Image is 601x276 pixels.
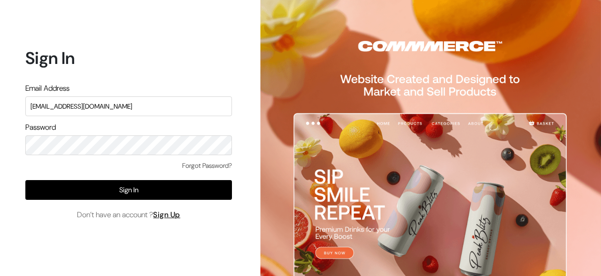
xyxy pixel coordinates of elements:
button: Sign In [25,180,232,200]
label: Email Address [25,83,69,94]
label: Password [25,122,56,133]
span: Don’t have an account ? [77,209,180,221]
h1: Sign In [25,48,232,68]
a: Forgot Password? [182,161,232,171]
a: Sign Up [153,210,180,220]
